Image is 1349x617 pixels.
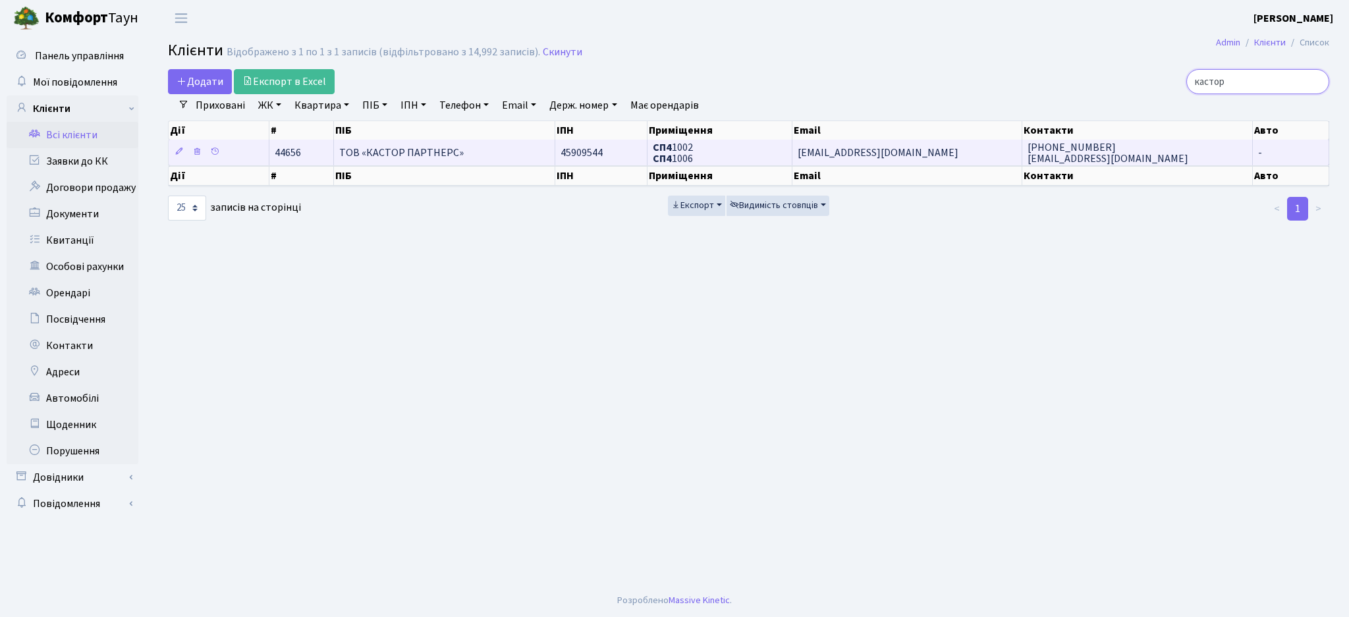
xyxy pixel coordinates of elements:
[168,39,223,62] span: Клієнти
[434,94,494,117] a: Телефон
[7,43,138,69] a: Панель управління
[555,166,647,186] th: ІПН
[625,94,704,117] a: Має орендарів
[561,146,603,160] span: 45909544
[35,49,124,63] span: Панель управління
[253,94,287,117] a: ЖК
[653,140,672,155] b: СП4
[289,94,354,117] a: Квартира
[647,121,792,140] th: Приміщення
[7,95,138,122] a: Клієнти
[357,94,393,117] a: ПІБ
[544,94,622,117] a: Держ. номер
[653,140,693,166] span: 1002 1006
[727,196,829,216] button: Видимість стовпців
[1253,11,1333,26] a: [PERSON_NAME]
[617,593,732,608] div: Розроблено .
[7,227,138,254] a: Квитанції
[792,121,1022,140] th: Email
[543,46,582,59] a: Скинути
[190,94,250,117] a: Приховані
[165,7,198,29] button: Переключити навігацію
[7,464,138,491] a: Довідники
[7,174,138,201] a: Договори продажу
[7,438,138,464] a: Порушення
[7,201,138,227] a: Документи
[45,7,108,28] b: Комфорт
[169,121,269,140] th: Дії
[169,166,269,186] th: Дії
[334,121,555,140] th: ПІБ
[269,121,335,140] th: #
[168,69,232,94] a: Додати
[7,306,138,333] a: Посвідчення
[7,280,138,306] a: Орендарі
[1253,166,1329,186] th: Авто
[7,359,138,385] a: Адреси
[177,74,223,89] span: Додати
[7,122,138,148] a: Всі клієнти
[395,94,431,117] a: ІПН
[1186,69,1329,94] input: Пошук...
[671,199,714,212] span: Експорт
[555,121,647,140] th: ІПН
[275,146,301,160] span: 44656
[1022,121,1252,140] th: Контакти
[1286,36,1329,50] li: Список
[7,333,138,359] a: Контакти
[730,199,818,212] span: Видимість стовпців
[647,166,792,186] th: Приміщення
[33,75,117,90] span: Мої повідомлення
[653,151,672,166] b: СП4
[7,491,138,517] a: Повідомлення
[7,385,138,412] a: Автомобілі
[1196,29,1349,57] nav: breadcrumb
[792,166,1022,186] th: Email
[7,148,138,174] a: Заявки до КК
[798,146,958,160] span: [EMAIL_ADDRESS][DOMAIN_NAME]
[168,196,206,221] select: записів на сторінці
[1287,197,1308,221] a: 1
[7,412,138,438] a: Щоденник
[7,69,138,95] a: Мої повідомлення
[334,166,555,186] th: ПІБ
[1254,36,1286,49] a: Клієнти
[168,196,301,221] label: записів на сторінці
[339,146,464,160] span: ТОВ «КАСТОР ПАРТНЕРС»
[7,254,138,280] a: Особові рахунки
[668,196,725,216] button: Експорт
[1028,140,1188,166] span: [PHONE_NUMBER] [EMAIL_ADDRESS][DOMAIN_NAME]
[45,7,138,30] span: Таун
[669,593,730,607] a: Massive Kinetic
[227,46,540,59] div: Відображено з 1 по 1 з 1 записів (відфільтровано з 14,992 записів).
[1253,121,1329,140] th: Авто
[1216,36,1240,49] a: Admin
[1258,146,1262,160] span: -
[234,69,335,94] a: Експорт в Excel
[13,5,40,32] img: logo.png
[1022,166,1252,186] th: Контакти
[497,94,541,117] a: Email
[269,166,335,186] th: #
